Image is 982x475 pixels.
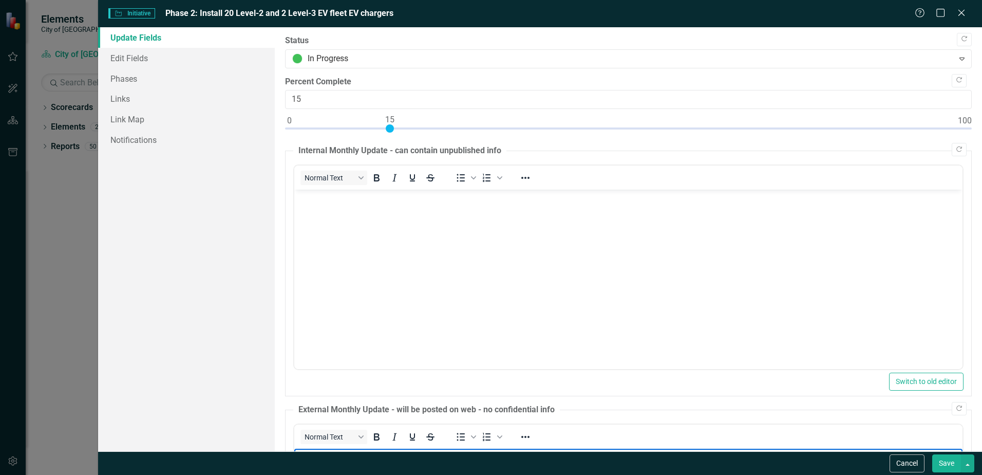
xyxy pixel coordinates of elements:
[98,27,275,48] a: Update Fields
[108,8,155,19] span: Initiative
[404,430,421,444] button: Underline
[165,8,393,18] span: Phase 2: Install 20 Level-2 and 2 Level-3 EV fleet EV chargers
[98,109,275,130] a: Link Map
[422,430,439,444] button: Strikethrough
[285,76,972,88] label: Percent Complete
[368,171,385,185] button: Bold
[300,430,367,444] button: Block Normal Text
[890,454,924,472] button: Cancel
[478,171,504,185] div: Numbered list
[478,430,504,444] div: Numbered list
[305,433,355,441] span: Normal Text
[422,171,439,185] button: Strikethrough
[452,171,478,185] div: Bullet list
[517,171,534,185] button: Reveal or hide additional toolbar items
[932,454,961,472] button: Save
[98,130,275,150] a: Notifications
[404,171,421,185] button: Underline
[293,145,506,157] legend: Internal Monthly Update - can contain unpublished info
[452,430,478,444] div: Bullet list
[305,174,355,182] span: Normal Text
[285,35,972,47] label: Status
[98,68,275,89] a: Phases
[98,48,275,68] a: Edit Fields
[889,373,964,391] button: Switch to old editor
[98,88,275,109] a: Links
[293,404,560,416] legend: External Monthly Update - will be posted on web - no confidential info
[300,171,367,185] button: Block Normal Text
[386,171,403,185] button: Italic
[517,430,534,444] button: Reveal or hide additional toolbar items
[368,430,385,444] button: Bold
[386,430,403,444] button: Italic
[294,190,962,369] iframe: Rich Text Area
